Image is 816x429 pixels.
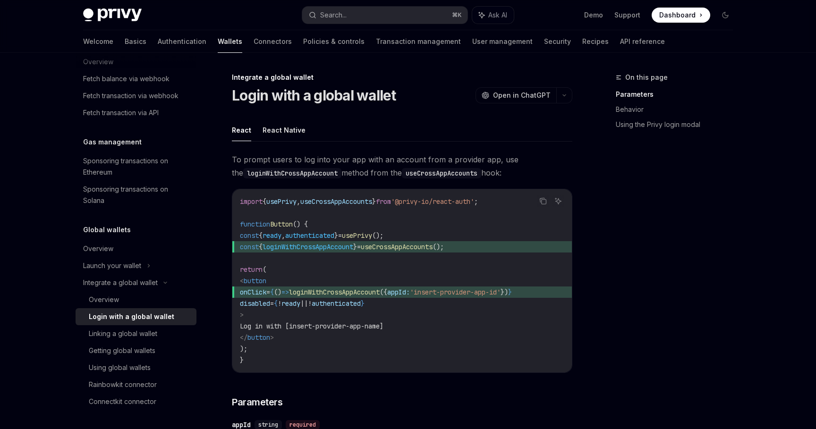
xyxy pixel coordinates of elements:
[76,376,196,393] a: Rainbowkit connector
[501,288,508,296] span: })
[300,197,372,206] span: useCrossAppAccounts
[334,231,338,240] span: }
[76,359,196,376] a: Using global wallets
[266,197,297,206] span: usePrivy
[281,288,289,296] span: =>
[240,277,244,285] span: <
[76,70,196,87] a: Fetch balance via webhook
[76,181,196,209] a: Sponsoring transactions on Solana
[312,299,361,308] span: authenticated
[718,8,733,23] button: Toggle dark mode
[263,231,281,240] span: ready
[376,30,461,53] a: Transaction management
[240,197,263,206] span: import
[83,184,191,206] div: Sponsoring transactions on Solana
[616,102,740,117] a: Behavior
[338,231,342,240] span: =
[76,393,196,410] a: Connectkit connector
[83,224,131,236] h5: Global wallets
[76,104,196,121] a: Fetch transaction via API
[402,168,481,178] code: useCrossAppAccounts
[240,220,270,228] span: function
[83,73,170,84] div: Fetch balance via webhook
[476,87,556,103] button: Open in ChatGPT
[616,117,740,132] a: Using the Privy login modal
[240,333,247,342] span: </
[320,9,347,21] div: Search...
[76,325,196,342] a: Linking a global wallet
[76,342,196,359] a: Getting global wallets
[158,30,206,53] a: Authentication
[372,231,383,240] span: ();
[380,288,387,296] span: ({
[240,311,244,319] span: >
[232,153,572,179] span: To prompt users to log into your app with an account from a provider app, use the method from the...
[125,30,146,53] a: Basics
[372,197,376,206] span: }
[76,291,196,308] a: Overview
[76,308,196,325] a: Login with a global wallet
[274,299,278,308] span: {
[584,10,603,20] a: Demo
[274,288,281,296] span: ()
[472,30,533,53] a: User management
[240,243,259,251] span: const
[552,195,564,207] button: Ask AI
[537,195,549,207] button: Copy the contents from the code block
[357,243,361,251] span: =
[353,243,357,251] span: }
[263,243,353,251] span: loginWithCrossAppAccount
[266,288,270,296] span: =
[89,345,155,356] div: Getting global wallets
[232,87,396,104] h1: Login with a global wallet
[83,243,113,254] div: Overview
[300,299,308,308] span: ||
[263,119,306,141] button: React Native
[297,197,300,206] span: ,
[76,87,196,104] a: Fetch transaction via webhook
[452,11,462,19] span: ⌘ K
[659,10,696,20] span: Dashboard
[232,119,251,141] button: React
[218,30,242,53] a: Wallets
[474,197,478,206] span: ;
[263,265,266,274] span: (
[308,299,312,308] span: !
[361,243,433,251] span: useCrossAppAccounts
[240,356,244,364] span: }
[89,328,157,339] div: Linking a global wallet
[83,107,159,118] div: Fetch transaction via API
[281,299,300,308] span: ready
[270,220,293,228] span: Button
[620,30,665,53] a: API reference
[270,333,274,342] span: >
[616,87,740,102] a: Parameters
[472,7,514,24] button: Ask AI
[254,30,292,53] a: Connectors
[493,91,551,100] span: Open in ChatGPT
[89,362,151,373] div: Using global wallets
[83,136,142,148] h5: Gas management
[259,243,263,251] span: {
[258,421,278,429] span: string
[240,345,247,353] span: );
[391,197,474,206] span: '@privy-io/react-auth'
[285,231,334,240] span: authenticated
[652,8,710,23] a: Dashboard
[83,8,142,22] img: dark logo
[244,277,266,285] span: button
[614,10,640,20] a: Support
[89,396,156,407] div: Connectkit connector
[83,260,141,271] div: Launch your wallet
[270,299,274,308] span: =
[488,10,507,20] span: Ask AI
[240,322,383,330] span: Log in with [insert-provider-app-name]
[83,30,113,53] a: Welcome
[278,299,281,308] span: !
[89,379,157,390] div: Rainbowkit connector
[293,220,308,228] span: () {
[76,152,196,181] a: Sponsoring transactions on Ethereum
[89,294,119,305] div: Overview
[342,231,372,240] span: usePrivy
[83,277,158,288] div: Integrate a global wallet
